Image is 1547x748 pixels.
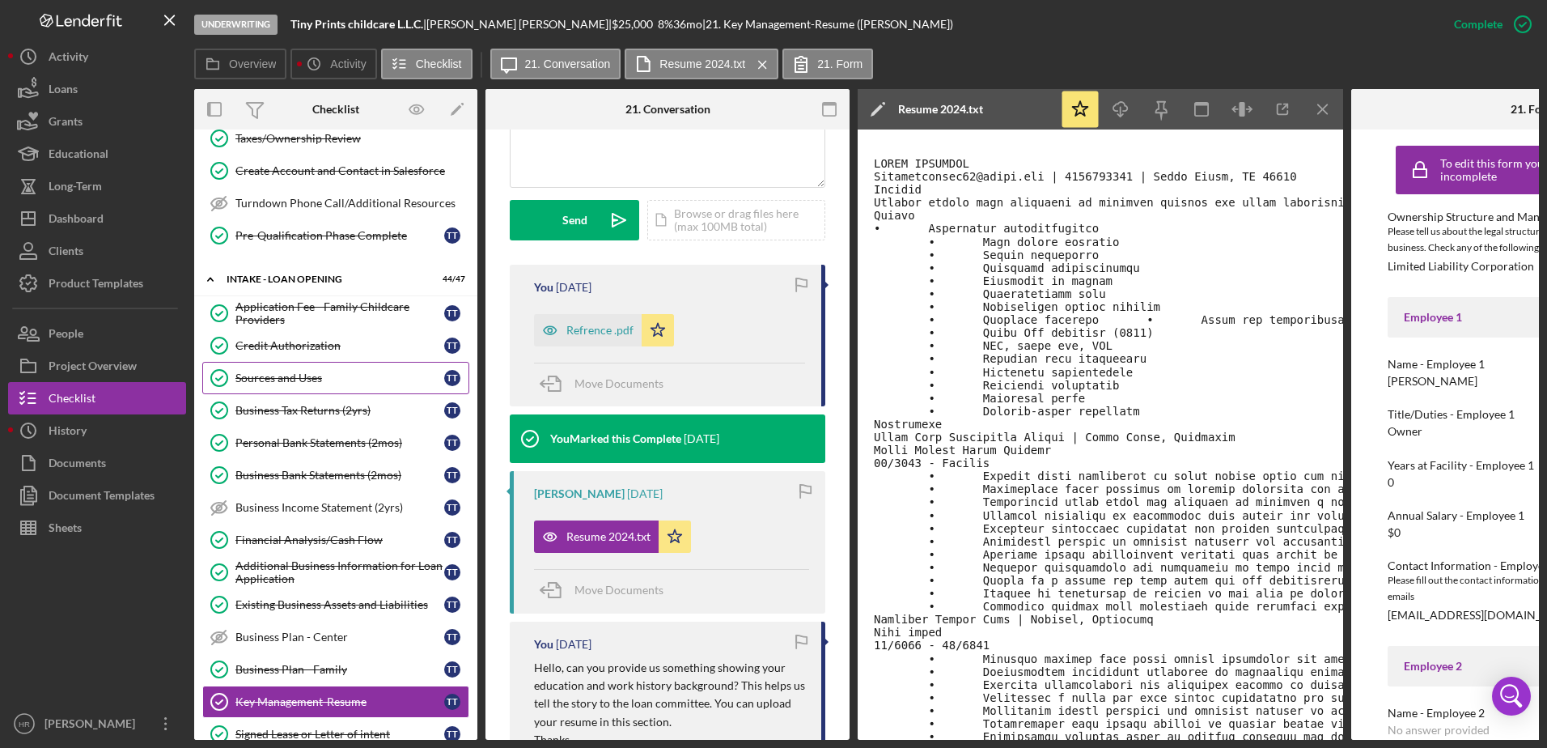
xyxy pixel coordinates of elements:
button: Move Documents [534,570,680,610]
text: HR [19,720,30,729]
div: T T [444,726,460,742]
div: T T [444,694,460,710]
div: Activity [49,40,88,77]
div: Dashboard [49,202,104,239]
button: Educational [8,138,186,170]
div: Business Bank Statements (2mos) [235,469,444,482]
div: Business Plan - Family [235,663,444,676]
div: Sources and Uses [235,372,444,385]
div: Application Fee - Family Childcare Providers [235,300,444,326]
div: T T [444,467,460,483]
div: Refrence .pdf [566,324,634,337]
div: Educational [49,138,108,174]
div: Resume 2024.txt [898,103,983,116]
button: HR[PERSON_NAME] [8,708,186,740]
div: Business Tax Returns (2yrs) [235,404,444,417]
div: Open Intercom Messenger [1492,677,1531,716]
div: Loans [49,73,78,109]
a: Business Bank Statements (2mos)TT [202,459,469,491]
a: Business Plan - FamilyTT [202,653,469,686]
div: [PERSON_NAME] [534,487,625,500]
button: Sheets [8,512,186,544]
div: Document Templates [49,479,155,516]
div: T T [444,629,460,645]
label: 21. Form [817,57,863,70]
a: Pre-Qualification Phase CompleteTT [202,219,469,252]
div: Pre-Qualification Phase Complete [235,229,444,242]
button: Documents [8,447,186,479]
button: Activity [8,40,186,73]
label: Resume 2024.txt [659,57,745,70]
button: Resume 2024.txt [625,49,778,79]
a: Additional Business Information for Loan ApplicationTT [202,556,469,589]
div: INTAKE - LOAN OPENING [227,274,425,284]
div: 36 mo [673,18,702,31]
label: 21. Conversation [525,57,611,70]
a: Business Income Statement (2yrs)TT [202,491,469,524]
div: T T [444,597,460,613]
div: You [534,638,553,651]
time: 2025-08-21 14:55 [556,281,591,294]
time: 2025-08-12 18:37 [684,432,719,445]
div: Create Account and Contact in Salesforce [235,164,468,177]
button: Dashboard [8,202,186,235]
div: Underwriting [194,15,278,35]
div: T T [444,338,460,354]
div: T T [444,564,460,580]
time: 2025-07-31 13:03 [556,638,591,651]
button: Project Overview [8,350,186,382]
div: Documents [49,447,106,483]
div: | 21. Key Management-Resume ([PERSON_NAME]) [702,18,953,31]
div: Business Income Statement (2yrs) [235,501,444,514]
div: Additional Business Information for Loan Application [235,559,444,585]
a: Loans [8,73,186,105]
button: Document Templates [8,479,186,512]
button: Product Templates [8,267,186,300]
button: Long-Term [8,170,186,202]
div: T T [444,499,460,516]
div: Credit Authorization [235,339,444,352]
a: Sources and UsesTT [202,362,469,394]
button: Refrence .pdf [534,314,674,346]
div: Owner [1388,425,1422,438]
a: Credit AuthorizationTT [202,329,469,362]
button: History [8,414,186,447]
div: Limited Liability Corporation [1388,260,1534,273]
label: Checklist [416,57,462,70]
p: Hello, can you provide us something showing your education and work history background? This help... [534,659,805,732]
div: Signed Lease or Letter of intent [235,728,444,741]
div: Grants [49,105,83,142]
button: Overview [194,49,286,79]
div: Financial Analysis/Cash Flow [235,533,444,546]
button: Send [510,200,639,240]
div: | [290,18,426,31]
a: Checklist [8,382,186,414]
a: Turndown Phone Call/Additional Resources [202,187,469,219]
div: You Marked this Complete [550,432,681,445]
div: No answer provided [1388,724,1490,737]
b: Tiny Prints childcare L.L.C. [290,17,423,31]
a: Personal Bank Statements (2mos)TT [202,427,469,459]
button: Clients [8,235,186,267]
button: Grants [8,105,186,138]
div: T T [444,532,460,548]
div: Complete [1454,8,1502,40]
div: Key Management-Resume [235,695,444,708]
button: People [8,317,186,350]
div: T T [444,402,460,419]
div: T T [444,435,460,451]
div: Personal Bank Statements (2mos) [235,436,444,449]
span: $25,000 [612,17,653,31]
div: Project Overview [49,350,137,386]
button: Complete [1438,8,1539,40]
